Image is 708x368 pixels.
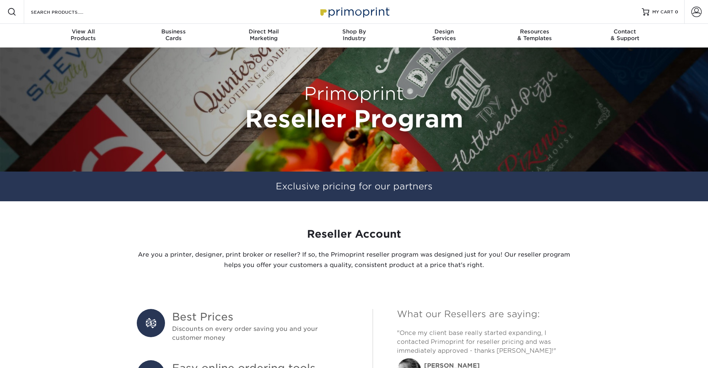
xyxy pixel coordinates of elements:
[399,24,489,48] a: DesignServices
[652,9,673,15] span: MY CART
[675,9,678,14] span: 0
[219,28,309,42] div: Marketing
[137,250,572,270] p: Are you a printer, designer, print broker or reseller? If so, the Primoprint reseller program was...
[30,7,103,16] input: SEARCH PRODUCTS.....
[397,309,572,320] h4: What our Resellers are saying:
[399,28,489,42] div: Services
[128,24,219,48] a: BusinessCards
[137,228,572,241] h3: Reseller Account
[137,83,572,105] h2: Primoprint
[128,28,219,42] div: Cards
[219,28,309,35] span: Direct Mail
[580,24,670,48] a: Contact& Support
[580,28,670,42] div: & Support
[172,309,349,325] span: Best Prices
[309,24,399,48] a: Shop ByIndustry
[309,28,399,35] span: Shop By
[309,28,399,42] div: Industry
[317,4,391,20] img: Primoprint
[38,28,129,42] div: Products
[137,309,349,342] li: Discounts on every order saving you and your customer money
[399,28,489,35] span: Design
[131,172,577,201] div: Exclusive pricing for our partners
[137,105,572,133] h1: Reseller Program
[128,28,219,35] span: Business
[489,28,580,35] span: Resources
[38,24,129,48] a: View AllProducts
[219,24,309,48] a: Direct MailMarketing
[580,28,670,35] span: Contact
[397,329,572,355] p: "Once my client base really started expanding, I contacted Primoprint for reseller pricing and wa...
[489,24,580,48] a: Resources& Templates
[489,28,580,42] div: & Templates
[38,28,129,35] span: View All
